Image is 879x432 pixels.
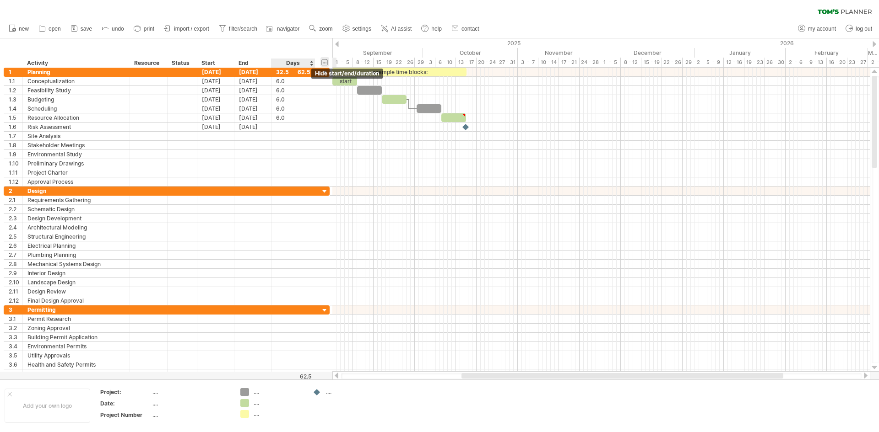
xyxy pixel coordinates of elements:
[197,123,234,131] div: [DATE]
[234,123,271,131] div: [DATE]
[100,388,151,396] div: Project:
[27,187,125,195] div: Design
[9,150,22,159] div: 1.9
[9,333,22,341] div: 3.3
[449,23,482,35] a: contact
[276,113,310,122] div: 6.0
[27,223,125,232] div: Architectural Modeling
[27,113,125,122] div: Resource Allocation
[808,26,836,32] span: my account
[9,241,22,250] div: 2.6
[27,369,125,378] div: Fire Department Approval
[765,58,786,67] div: 26 - 30
[461,26,479,32] span: contact
[27,59,125,68] div: Activity
[174,26,209,32] span: import / export
[197,68,234,76] div: [DATE]
[374,58,394,67] div: 15 - 19
[27,177,125,186] div: Approval Process
[27,315,125,323] div: Permit Research
[27,287,125,296] div: Design Review
[27,205,125,213] div: Schematic Design
[9,132,22,140] div: 1.7
[276,95,310,104] div: 6.0
[6,23,32,35] a: new
[27,305,125,314] div: Permitting
[27,86,125,95] div: Feasibility Study
[497,58,518,67] div: 27 - 31
[27,141,125,149] div: Stakeholder Meetings
[99,23,127,35] a: undo
[353,26,371,32] span: settings
[276,86,310,95] div: 6.0
[332,48,423,58] div: September 2025
[276,104,310,113] div: 6.0
[9,342,22,351] div: 3.4
[9,187,22,195] div: 2
[100,411,151,419] div: Project Number
[197,113,234,122] div: [DATE]
[559,58,580,67] div: 17 - 21
[724,58,744,67] div: 12 - 16
[234,77,271,85] div: [DATE]
[9,251,22,259] div: 2.7
[806,58,827,67] div: 9 - 13
[827,58,847,67] div: 16 - 20
[9,113,22,122] div: 1.5
[49,26,61,32] span: open
[254,410,304,418] div: ....
[27,123,125,131] div: Risk Assessment
[332,77,357,85] div: start
[9,205,22,213] div: 2.2
[112,26,124,32] span: undo
[662,58,683,67] div: 22 - 26
[353,58,374,67] div: 8 - 12
[332,68,467,76] div: example time blocks:
[319,26,332,32] span: zoom
[9,296,22,305] div: 2.12
[27,95,125,104] div: Budgeting
[27,360,125,369] div: Health and Safety Permits
[847,58,868,67] div: 23 - 27
[9,141,22,149] div: 1.8
[27,168,125,177] div: Project Charter
[152,388,229,396] div: ....
[100,400,151,407] div: Date:
[641,58,662,67] div: 15 - 19
[27,77,125,85] div: Conceptualization
[197,77,234,85] div: [DATE]
[9,351,22,360] div: 3.5
[27,324,125,332] div: Zoning Approval
[152,411,229,419] div: ....
[695,48,786,58] div: January 2026
[27,104,125,113] div: Scheduling
[234,104,271,113] div: [DATE]
[27,68,125,76] div: Planning
[415,58,435,67] div: 29 - 3
[518,48,600,58] div: November 2025
[197,95,234,104] div: [DATE]
[27,278,125,287] div: Landscape Design
[9,260,22,268] div: 2.8
[9,232,22,241] div: 2.5
[9,168,22,177] div: 1.11
[9,214,22,223] div: 2.3
[134,59,162,68] div: Resource
[276,77,310,85] div: 6.0
[27,269,125,277] div: Interior Design
[277,26,299,32] span: navigator
[217,23,260,35] a: filter/search
[9,177,22,186] div: 1.12
[27,342,125,351] div: Environmental Permits
[19,26,29,32] span: new
[152,400,229,407] div: ....
[518,58,538,67] div: 3 - 7
[272,373,311,380] div: 62.5
[271,59,315,68] div: Days
[435,58,456,67] div: 6 - 10
[9,123,22,131] div: 1.6
[234,68,271,76] div: [DATE]
[27,296,125,305] div: Final Design Approval
[456,58,477,67] div: 13 - 17
[9,104,22,113] div: 1.4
